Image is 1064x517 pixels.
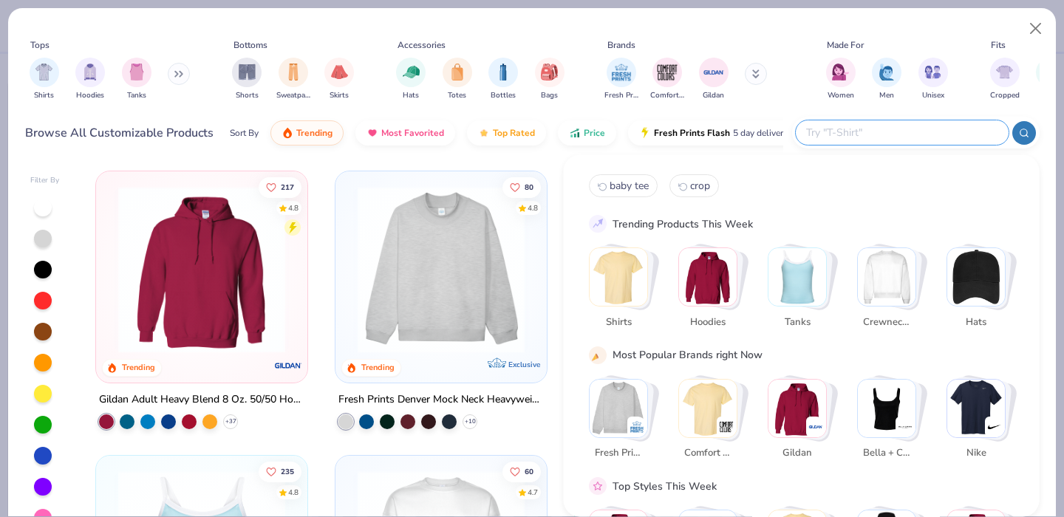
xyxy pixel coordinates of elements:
[30,58,59,101] div: filter for Shirts
[604,90,638,101] span: Fresh Prints
[30,58,59,101] button: filter button
[330,90,349,101] span: Skirts
[591,217,604,230] img: trend_line.gif
[862,446,910,461] span: Bella + Canvas
[273,351,303,380] img: Gildan logo
[465,417,476,426] span: + 10
[236,90,259,101] span: Shorts
[589,174,658,197] button: baby tee0
[502,461,541,482] button: Like
[690,179,710,193] span: crop
[541,64,557,81] img: Bags Image
[952,315,1000,329] span: Hats
[918,58,948,101] button: filter button
[355,120,455,145] button: Most Favorited
[639,127,651,139] img: flash.gif
[947,379,1005,436] img: Nike
[282,468,295,475] span: 235
[398,38,446,52] div: Accessories
[872,58,901,101] button: filter button
[630,419,644,434] img: Fresh Prints
[719,419,734,434] img: Comfort Colors
[613,478,717,493] div: Top Styles This Week
[683,315,731,329] span: Hoodies
[289,487,299,498] div: 4.8
[828,90,854,101] span: Women
[628,120,799,145] button: Fresh Prints Flash5 day delivery
[449,64,465,81] img: Totes Image
[528,202,538,213] div: 4.8
[862,315,910,329] span: Crewnecks
[282,183,295,191] span: 217
[448,90,466,101] span: Totes
[947,378,1014,466] button: Stack Card Button Nike
[650,58,684,101] div: filter for Comfort Colors
[396,58,426,101] div: filter for Hats
[338,391,544,409] div: Fresh Prints Denver Mock Neck Heavyweight Sweatshirt
[922,90,944,101] span: Unisex
[654,127,730,139] span: Fresh Prints Flash
[232,58,262,101] div: filter for Shorts
[990,58,1020,101] div: filter for Cropped
[703,61,725,83] img: Gildan Image
[918,58,948,101] div: filter for Unisex
[443,58,472,101] div: filter for Totes
[678,247,746,335] button: Stack Card Button Hoodies
[508,360,540,369] span: Exclusive
[541,90,558,101] span: Bags
[589,247,657,335] button: Stack Card Button Shirts
[239,64,256,81] img: Shorts Image
[493,127,535,139] span: Top Rated
[610,179,649,193] span: baby tee
[403,90,419,101] span: Hats
[285,64,301,81] img: Sweatpants Image
[613,216,753,231] div: Trending Products This Week
[947,248,1005,306] img: Hats
[805,124,998,141] input: Try "T-Shirt"
[699,58,729,101] button: filter button
[467,120,546,145] button: Top Rated
[678,378,746,466] button: Stack Card Button Comfort Colors
[324,58,354,101] button: filter button
[127,90,146,101] span: Tanks
[952,446,1000,461] span: Nike
[594,315,642,329] span: Shirts
[525,468,533,475] span: 60
[857,247,925,335] button: Stack Card Button Crewnecks
[75,58,105,101] button: filter button
[827,38,864,52] div: Made For
[872,58,901,101] div: filter for Men
[924,64,941,81] img: Unisex Image
[990,58,1020,101] button: filter button
[225,417,236,426] span: + 37
[773,315,821,329] span: Tanks
[1022,15,1050,43] button: Close
[656,61,678,83] img: Comfort Colors Image
[733,125,788,142] span: 5 day delivery
[858,248,915,306] img: Crewnecks
[832,64,849,81] img: Women Image
[591,479,604,493] img: pink_star.gif
[381,127,444,139] span: Most Favorited
[122,58,151,101] button: filter button
[366,127,378,139] img: most_fav.gif
[289,202,299,213] div: 4.8
[604,58,638,101] button: filter button
[898,419,913,434] img: Bella + Canvas
[495,64,511,81] img: Bottles Image
[488,58,518,101] div: filter for Bottles
[679,379,737,436] img: Comfort Colors
[590,248,647,306] img: Shirts
[591,348,604,361] img: party_popper.gif
[826,58,856,101] div: filter for Women
[535,58,565,101] button: filter button
[276,58,310,101] div: filter for Sweatpants
[35,64,52,81] img: Shirts Image
[650,58,684,101] button: filter button
[650,90,684,101] span: Comfort Colors
[233,38,267,52] div: Bottoms
[703,90,724,101] span: Gildan
[525,183,533,191] span: 80
[808,419,823,434] img: Gildan
[99,391,304,409] div: Gildan Adult Heavy Blend 8 Oz. 50/50 Hooded Sweatshirt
